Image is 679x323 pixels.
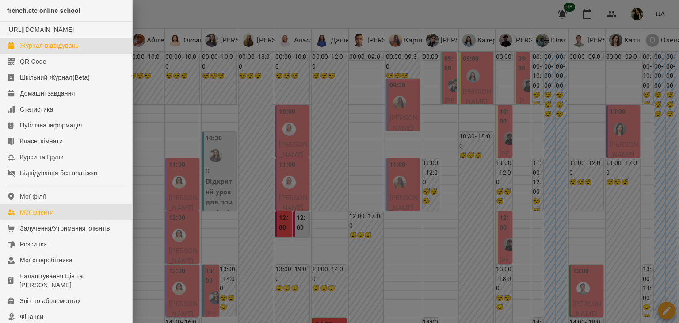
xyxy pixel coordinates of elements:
a: [URL][DOMAIN_NAME] [7,26,74,33]
div: Курси та Групи [20,153,64,161]
div: Публічна інформація [20,121,82,130]
div: Мої співробітники [20,256,72,265]
div: Мої філії [20,192,46,201]
div: Звіт по абонементах [20,296,81,305]
div: Шкільний Журнал(Beta) [20,73,90,82]
div: QR Code [20,57,46,66]
div: Журнал відвідувань [20,41,79,50]
div: Мої клієнти [20,208,53,217]
div: Розсилки [20,240,47,249]
div: Статистика [20,105,53,114]
div: Відвідування без платіжки [20,169,97,177]
span: french.etc online school [7,7,80,14]
div: Класні кімнати [20,137,63,146]
div: Залучення/Утримання клієнтів [20,224,110,233]
div: Налаштування Цін та [PERSON_NAME] [19,272,125,289]
div: Домашні завдання [20,89,75,98]
div: Фінанси [20,312,43,321]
